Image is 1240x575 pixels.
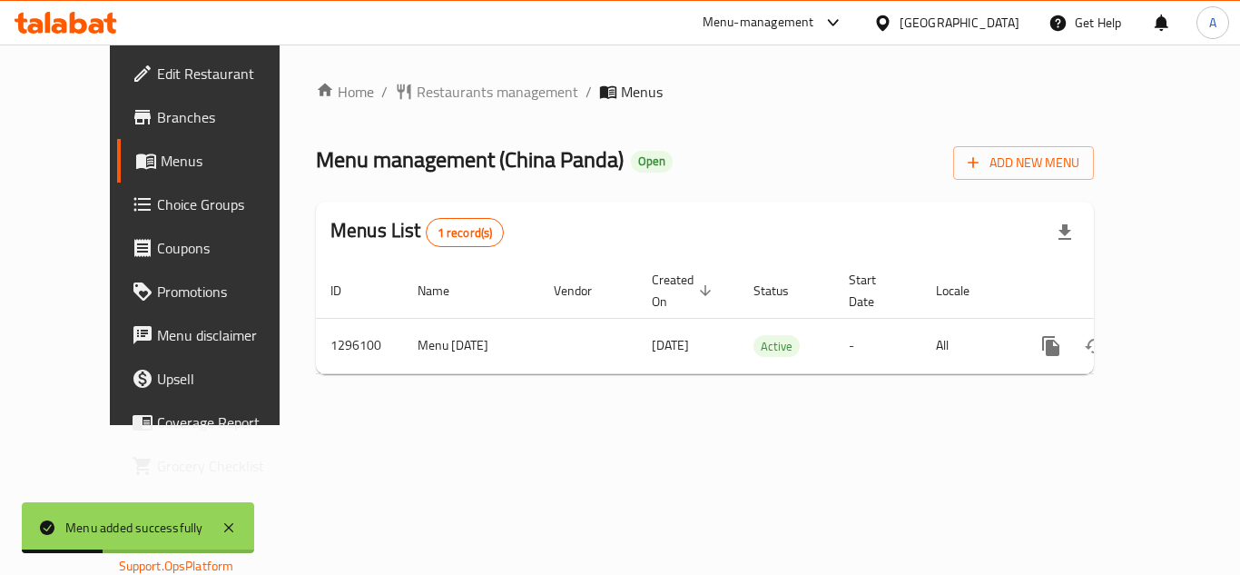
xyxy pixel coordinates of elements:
[621,81,663,103] span: Menus
[953,146,1094,180] button: Add New Menu
[157,411,302,433] span: Coverage Report
[117,139,317,183] a: Menus
[631,154,673,169] span: Open
[418,280,473,302] span: Name
[849,269,900,312] span: Start Date
[586,81,592,103] li: /
[968,152,1079,174] span: Add New Menu
[330,280,365,302] span: ID
[117,95,317,139] a: Branches
[631,151,673,173] div: Open
[652,269,717,312] span: Created On
[316,81,374,103] a: Home
[403,318,539,373] td: Menu [DATE]
[427,224,504,242] span: 1 record(s)
[426,218,505,247] div: Total records count
[157,237,302,259] span: Coupons
[381,81,388,103] li: /
[703,12,814,34] div: Menu-management
[921,318,1015,373] td: All
[395,81,578,103] a: Restaurants management
[316,318,403,373] td: 1296100
[157,324,302,346] span: Menu disclaimer
[117,226,317,270] a: Coupons
[117,401,317,444] a: Coverage Report
[316,139,624,180] span: Menu management ( China Panda )
[117,52,317,95] a: Edit Restaurant
[157,106,302,128] span: Branches
[417,81,578,103] span: Restaurants management
[1029,324,1073,368] button: more
[157,193,302,215] span: Choice Groups
[117,183,317,226] a: Choice Groups
[1209,13,1216,33] span: A
[316,263,1218,374] table: enhanced table
[652,333,689,357] span: [DATE]
[1043,211,1087,254] div: Export file
[65,518,203,538] div: Menu added successfully
[753,335,800,357] div: Active
[117,357,317,401] a: Upsell
[157,455,302,477] span: Grocery Checklist
[753,280,812,302] span: Status
[900,13,1019,33] div: [GEOGRAPHIC_DATA]
[157,368,302,390] span: Upsell
[117,444,317,488] a: Grocery Checklist
[117,313,317,357] a: Menu disclaimer
[936,280,993,302] span: Locale
[157,63,302,84] span: Edit Restaurant
[1073,324,1117,368] button: Change Status
[554,280,615,302] span: Vendor
[1015,263,1218,319] th: Actions
[161,150,302,172] span: Menus
[753,336,800,357] span: Active
[316,81,1094,103] nav: breadcrumb
[157,281,302,302] span: Promotions
[117,270,317,313] a: Promotions
[834,318,921,373] td: -
[330,217,504,247] h2: Menus List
